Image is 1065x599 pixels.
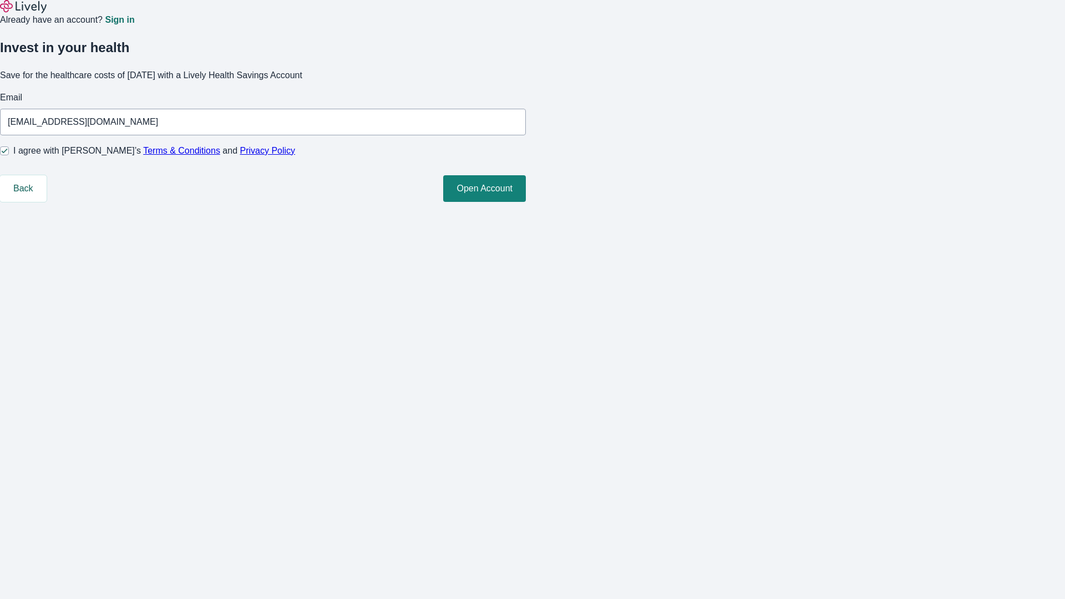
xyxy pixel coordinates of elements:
a: Terms & Conditions [143,146,220,155]
span: I agree with [PERSON_NAME]’s and [13,144,295,158]
button: Open Account [443,175,526,202]
a: Privacy Policy [240,146,296,155]
a: Sign in [105,16,134,24]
